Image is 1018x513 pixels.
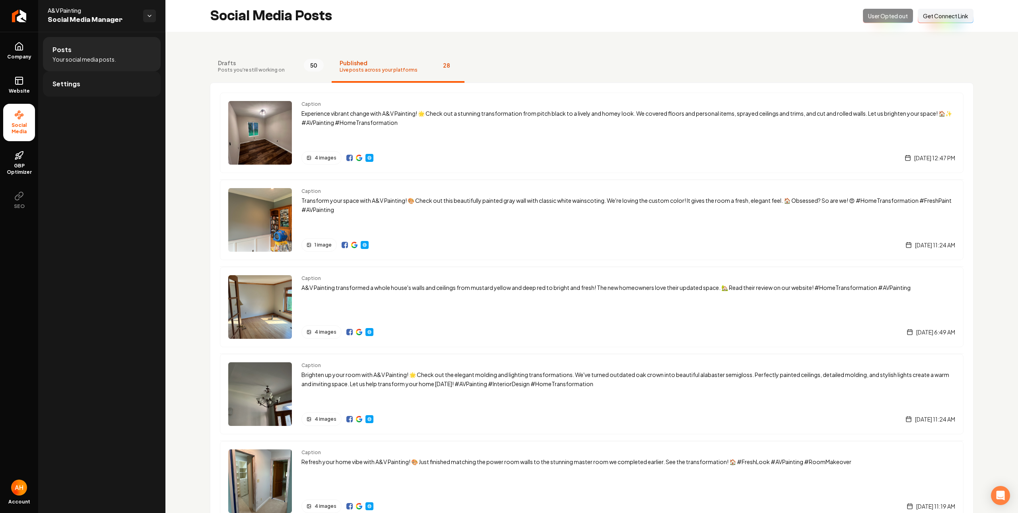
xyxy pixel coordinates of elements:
span: Caption [301,449,955,456]
img: Facebook [346,155,353,161]
img: Post preview [228,101,292,165]
img: Post preview [228,362,292,426]
span: SEO [11,203,28,210]
a: View on Facebook [346,329,353,335]
a: Post previewCaptionBrighten up your room with A&V Painting! 🌟 Check out the elegant molding and l... [220,354,964,434]
a: Settings [43,71,161,97]
span: Caption [301,362,955,369]
span: [DATE] 6:49 AM [916,328,955,336]
img: Facebook [342,242,348,248]
button: Get Connect Link [918,9,973,23]
span: Account [8,499,30,505]
span: Posts you're still working on [218,67,285,73]
a: Post previewCaptionExperience vibrant change with A&V Painting! 🌟 Check out a stunning transforma... [220,93,964,173]
a: Website [3,70,35,101]
a: View on Facebook [346,503,353,509]
span: Get Connect Link [923,12,968,20]
span: Your social media posts. [52,55,116,63]
img: Facebook [346,329,353,335]
a: View on Facebook [346,155,353,161]
p: Refresh your home vibe with A&V Painting! 🎨 Just finished matching the power room walls to the st... [301,457,955,466]
span: Social Media Manager [48,14,137,25]
button: SEO [3,185,35,216]
span: 4 images [315,155,336,161]
button: Open user button [11,480,27,496]
img: Google [356,329,362,335]
span: Posts [52,45,72,54]
a: Company [3,35,35,66]
span: 4 images [315,503,336,509]
a: Post previewCaptionA&V Painting transformed a whole house's walls and ceilings from mustard yello... [220,266,964,347]
span: Published [340,59,418,67]
span: Website [6,88,33,94]
img: Post preview [228,275,292,339]
button: PublishedLive posts across your platforms28 [332,51,464,83]
span: Caption [301,188,955,194]
p: Brighten up your room with A&V Painting! 🌟 Check out the elegant molding and lighting transformat... [301,370,955,389]
span: 1 image [315,242,332,248]
span: Drafts [218,59,285,67]
span: Caption [301,275,955,282]
img: Website [366,416,373,422]
img: Website [361,242,368,248]
p: Transform your space with A&V Painting! 🎨 Check out this beautifully painted gray wall with class... [301,196,955,214]
span: Live posts across your platforms [340,67,418,73]
p: Experience vibrant change with A&V Painting! 🌟 Check out a stunning transformation from pitch bla... [301,109,955,127]
span: [DATE] 11:24 AM [915,241,955,249]
a: Website [365,502,373,510]
a: View on Google Business Profile [356,329,362,335]
img: Website [366,329,373,335]
img: Website [366,503,373,509]
img: Facebook [346,503,353,509]
a: View on Google Business Profile [356,416,362,422]
nav: Tabs [210,51,973,83]
span: GBP Optimizer [3,163,35,175]
span: Company [4,54,35,60]
a: Website [361,241,369,249]
span: [DATE] 12:47 PM [914,154,955,162]
img: Google [356,503,362,509]
img: Google [356,416,362,422]
a: View on Facebook [346,416,353,422]
a: View on Google Business Profile [356,155,362,161]
img: Google [356,155,362,161]
span: 4 images [315,329,336,335]
span: 4 images [315,416,336,422]
a: Website [365,328,373,336]
span: 28 [437,59,457,72]
a: Website [365,154,373,162]
span: Settings [52,79,80,89]
span: 50 [304,59,324,72]
img: Anthony Hurgoi [11,480,27,496]
a: Post previewCaptionTransform your space with A&V Painting! 🎨 Check out this beautifully painted g... [220,179,964,260]
img: Website [366,155,373,161]
span: Caption [301,101,955,107]
span: [DATE] 11:24 AM [915,415,955,423]
a: View on Google Business Profile [351,242,357,248]
div: Open Intercom Messenger [991,486,1010,505]
p: A&V Painting transformed a whole house's walls and ceilings from mustard yellow and deep red to b... [301,283,955,292]
a: View on Google Business Profile [356,503,362,509]
img: Post preview [228,449,292,513]
img: Rebolt Logo [12,10,27,22]
img: Facebook [346,416,353,422]
img: Google [351,242,357,248]
button: DraftsPosts you're still working on50 [210,51,332,83]
span: Social Media [3,122,35,135]
span: A&V Painting [48,6,137,14]
h2: Social Media Posts [210,8,332,24]
img: Post preview [228,188,292,252]
span: [DATE] 11:19 AM [916,502,955,510]
a: GBP Optimizer [3,144,35,182]
a: View on Facebook [342,242,348,248]
a: Website [365,415,373,423]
